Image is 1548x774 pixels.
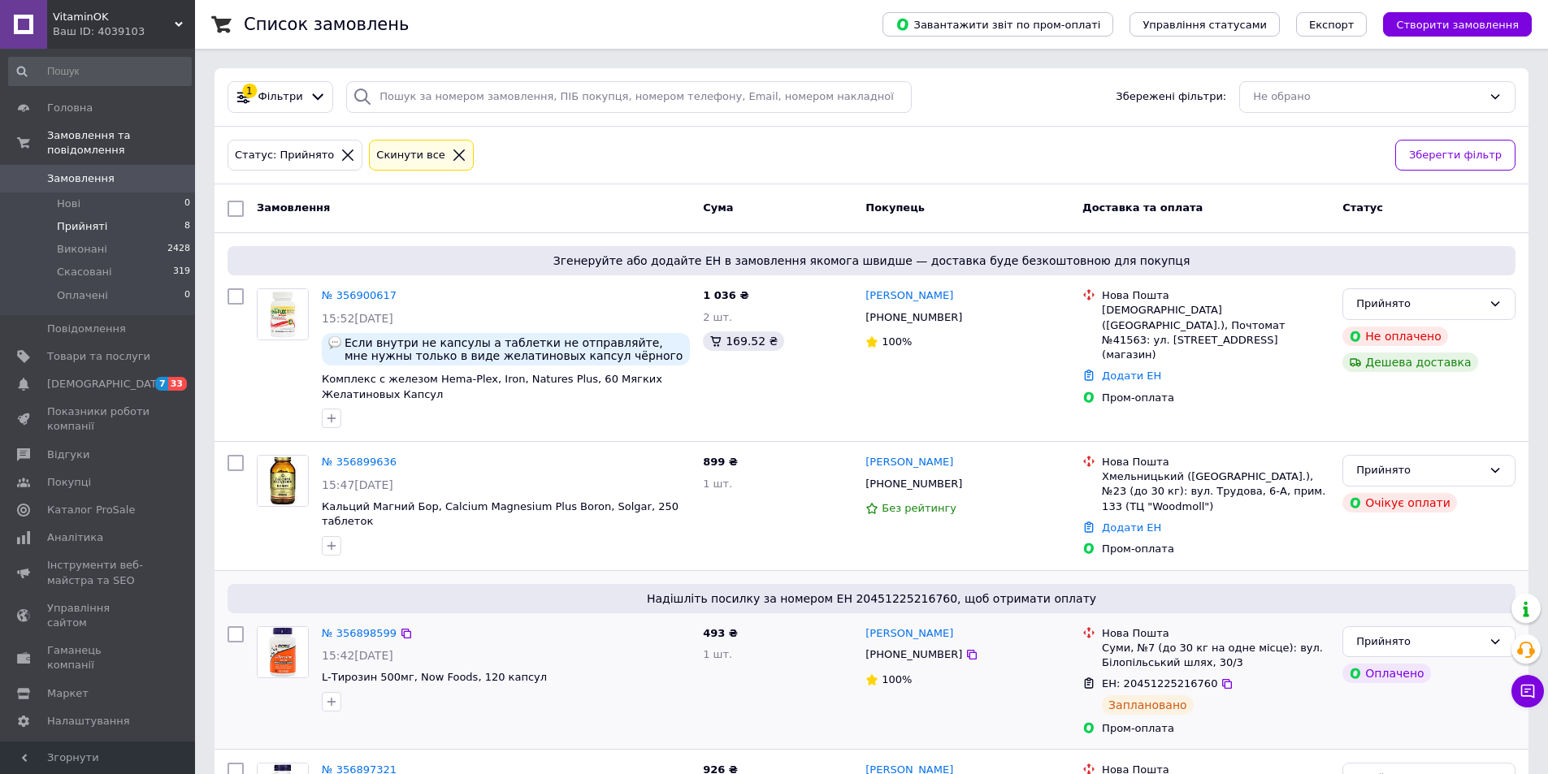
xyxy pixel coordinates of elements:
span: 899 ₴ [703,456,738,468]
span: Збережені фільтри: [1116,89,1226,105]
span: Завантажити звіт по пром-оплаті [895,17,1100,32]
div: Прийнято [1356,462,1482,479]
span: Нові [57,197,80,211]
a: № 356898599 [322,627,397,639]
span: Доставка та оплата [1082,201,1203,214]
span: Статус [1342,201,1383,214]
span: Без рейтингу [882,502,956,514]
span: Показники роботи компанії [47,404,150,434]
a: Додати ЕН [1102,370,1161,382]
span: Експорт [1309,19,1355,31]
span: 100% [882,335,912,348]
span: Зберегти фільтр [1409,147,1502,164]
span: Замовлення та повідомлення [47,128,195,158]
div: Cкинути все [373,147,449,164]
img: Фото товару [258,627,308,677]
div: [PHONE_NUMBER] [862,473,965,495]
span: Виконані [57,242,107,257]
span: Інструменти веб-майстра та SEO [47,558,150,587]
span: 15:47[DATE] [322,478,393,491]
div: Оплачено [1342,664,1430,683]
span: Замовлення [257,201,330,214]
a: L-Тирозин 500мг, Now Foods, 120 капсул [322,671,547,683]
span: Cума [703,201,733,214]
span: 2428 [167,242,190,257]
a: [PERSON_NAME] [865,288,953,304]
a: Комплекс с железом Hema-Plex, Iron, Natures Plus, 60 Мягких Желатиновых Капсул [322,373,662,400]
img: :speech_balloon: [328,336,341,349]
span: Товари та послуги [47,349,150,364]
span: Покупці [47,475,91,490]
a: Додати ЕН [1102,521,1161,534]
span: Надішліть посилку за номером ЕН 20451225216760, щоб отримати оплату [234,590,1509,607]
img: Фото товару [258,456,308,506]
div: Не обрано [1253,89,1482,106]
a: Фото товару [257,626,309,678]
a: [PERSON_NAME] [865,626,953,642]
div: Хмельницький ([GEOGRAPHIC_DATA].), №23 (до 30 кг): вул. Трудова, 6-А, прим. 133 (ТЦ "Woodmoll") [1102,469,1329,514]
span: Управління статусами [1143,19,1267,31]
span: 15:42[DATE] [322,649,393,662]
a: Фото товару [257,288,309,340]
a: Кальций Магний Бор, Calcium Magnesium Plus Boron, Solgar, 250 таблеток [322,500,679,528]
span: Если внутри не капсулы а таблетки не отправляйте, мне нужны только в виде желатиновых капсул чёрн... [345,336,683,362]
span: VitaminOK [53,10,175,24]
div: Нова Пошта [1102,626,1329,641]
span: 1 шт. [703,648,732,660]
div: Дешева доставка [1342,352,1477,372]
div: Статус: Прийнято [232,147,337,164]
span: Каталог ProSale [47,503,135,517]
div: Нова Пошта [1102,455,1329,469]
div: Заплановано [1102,695,1194,715]
div: Очікує оплати [1342,493,1457,512]
span: Гаманець компанії [47,643,150,672]
div: Прийнято [1356,633,1482,651]
span: Фільтри [258,89,303,105]
span: 493 ₴ [703,627,738,639]
a: № 356900617 [322,289,397,301]
span: 0 [184,288,190,303]
span: 8 [184,219,190,234]
span: 0 [184,197,190,211]
div: Ваш ID: 4039103 [53,24,195,39]
span: Покупець [865,201,925,214]
span: [DEMOGRAPHIC_DATA] [47,377,167,391]
div: [PHONE_NUMBER] [862,307,965,328]
div: [DEMOGRAPHIC_DATA] ([GEOGRAPHIC_DATA].), Почтомат №41563: ул. [STREET_ADDRESS] (магазин) [1102,303,1329,362]
div: [PHONE_NUMBER] [862,644,965,665]
span: Управління сайтом [47,601,150,630]
div: Пром-оплата [1102,542,1329,556]
a: Створити замовлення [1367,18,1532,30]
button: Зберегти фільтр [1395,140,1515,171]
a: № 356899636 [322,456,397,468]
span: Згенеруйте або додайте ЕН в замовлення якомога швидше — доставка буде безкоштовною для покупця [234,253,1509,269]
span: Створити замовлення [1396,19,1519,31]
button: Створити замовлення [1383,12,1532,37]
div: Нова Пошта [1102,288,1329,303]
button: Завантажити звіт по пром-оплаті [882,12,1113,37]
span: Аналітика [47,530,103,545]
span: Замовлення [47,171,115,186]
span: 2 шт. [703,311,732,323]
span: Налаштування [47,714,130,729]
img: Фото товару [258,289,308,339]
span: 1 036 ₴ [703,289,748,301]
div: Прийнято [1356,296,1482,313]
span: Прийняті [57,219,107,234]
div: Пром-оплата [1102,721,1329,736]
button: Чат з покупцем [1511,675,1544,707]
input: Пошук [8,57,192,86]
span: ЕН: 20451225216760 [1102,677,1217,690]
span: Відгуки [47,448,89,462]
input: Пошук за номером замовлення, ПІБ покупця, номером телефону, Email, номером накладної [346,81,912,113]
div: 169.52 ₴ [703,331,784,351]
div: Не оплачено [1342,326,1447,346]
a: Фото товару [257,455,309,507]
a: [PERSON_NAME] [865,455,953,470]
div: Суми, №7 (до 30 кг на одне місце): вул. Білопільський шлях, 30/3 [1102,641,1329,670]
span: 33 [168,377,187,391]
button: Управління статусами [1130,12,1280,37]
